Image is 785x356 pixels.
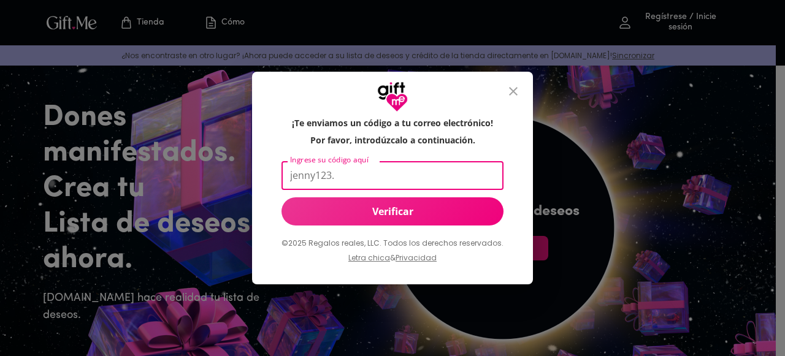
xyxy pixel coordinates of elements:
span: Verificar [281,205,504,218]
a: Privacidad [396,252,437,263]
button: cerrar [499,77,528,106]
font: 2025 Regalos reales, LLC. Todos los derechos reservados. [288,238,504,248]
a: Letra chica [348,252,390,263]
h6: Por favor, introdúzcalo a continuación. [310,134,475,146]
h6: ¡Te enviamos un código a tu correo electrónico! [292,117,493,129]
img: Logotipo de GiftMe [377,81,408,112]
button: Verificar [281,197,504,225]
p: © [281,235,504,251]
p: & [390,251,396,275]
